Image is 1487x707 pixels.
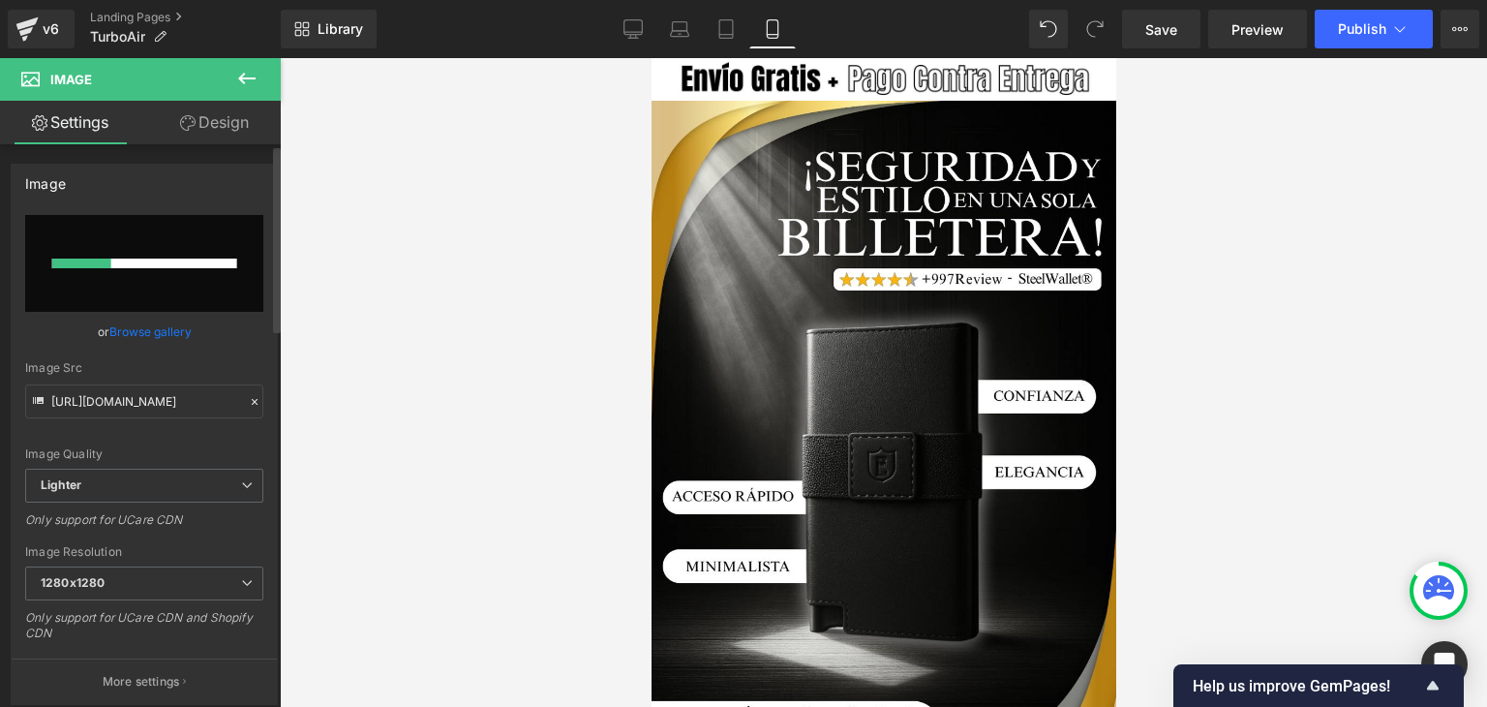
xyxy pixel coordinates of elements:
[1076,10,1114,48] button: Redo
[144,101,285,144] a: Design
[25,384,263,418] input: Link
[25,610,263,654] div: Only support for UCare CDN and Shopify CDN
[90,29,145,45] span: TurboAir
[25,447,263,461] div: Image Quality
[1193,674,1444,697] button: Show survey - Help us improve GemPages!
[610,10,656,48] a: Desktop
[41,575,105,590] b: 1280x1280
[25,165,66,192] div: Image
[1441,10,1479,48] button: More
[109,315,192,349] a: Browse gallery
[50,72,92,87] span: Image
[12,659,277,704] button: More settings
[41,477,81,492] b: Lighter
[1208,10,1307,48] a: Preview
[1029,10,1068,48] button: Undo
[703,10,749,48] a: Tablet
[25,361,263,375] div: Image Src
[1193,677,1421,695] span: Help us improve GemPages!
[318,20,363,38] span: Library
[39,16,63,42] div: v6
[281,10,377,48] a: New Library
[25,545,263,559] div: Image Resolution
[656,10,703,48] a: Laptop
[1145,19,1177,40] span: Save
[25,512,263,540] div: Only support for UCare CDN
[1421,641,1468,688] div: Open Intercom Messenger
[1231,19,1284,40] span: Preview
[25,322,263,342] div: or
[8,10,75,48] a: v6
[103,673,180,691] p: More settings
[1338,21,1386,37] span: Publish
[749,10,796,48] a: Mobile
[90,10,281,25] a: Landing Pages
[1315,10,1433,48] button: Publish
